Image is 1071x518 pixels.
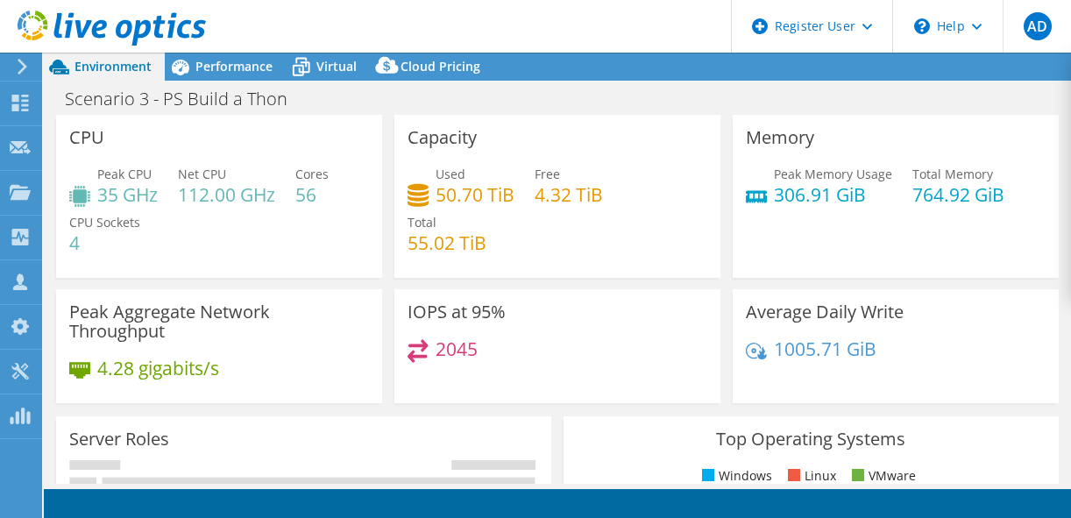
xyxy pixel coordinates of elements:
[436,185,514,204] h4: 50.70 TiB
[848,466,916,486] li: VMware
[97,185,158,204] h4: 35 GHz
[69,233,140,252] h4: 4
[69,128,104,147] h3: CPU
[408,128,477,147] h3: Capacity
[57,89,315,109] h1: Scenario 3 - PS Build a Thon
[436,166,465,182] span: Used
[1024,12,1052,40] span: AD
[74,58,152,75] span: Environment
[436,339,478,358] h4: 2045
[97,358,219,378] h4: 4.28 gigabits/s
[408,302,506,322] h3: IOPS at 95%
[69,302,369,341] h3: Peak Aggregate Network Throughput
[178,166,226,182] span: Net CPU
[408,214,436,231] span: Total
[912,185,1004,204] h4: 764.92 GiB
[535,185,603,204] h4: 4.32 TiB
[195,58,273,75] span: Performance
[774,339,876,358] h4: 1005.71 GiB
[295,185,329,204] h4: 56
[784,466,836,486] li: Linux
[408,233,486,252] h4: 55.02 TiB
[774,185,892,204] h4: 306.91 GiB
[316,58,357,75] span: Virtual
[69,214,140,231] span: CPU Sockets
[914,18,930,34] svg: \n
[912,166,993,182] span: Total Memory
[746,302,904,322] h3: Average Daily Write
[746,128,814,147] h3: Memory
[577,429,1046,449] h3: Top Operating Systems
[178,185,275,204] h4: 112.00 GHz
[295,166,329,182] span: Cores
[698,466,772,486] li: Windows
[69,429,169,449] h3: Server Roles
[97,166,152,182] span: Peak CPU
[535,166,560,182] span: Free
[774,166,892,182] span: Peak Memory Usage
[401,58,480,75] span: Cloud Pricing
